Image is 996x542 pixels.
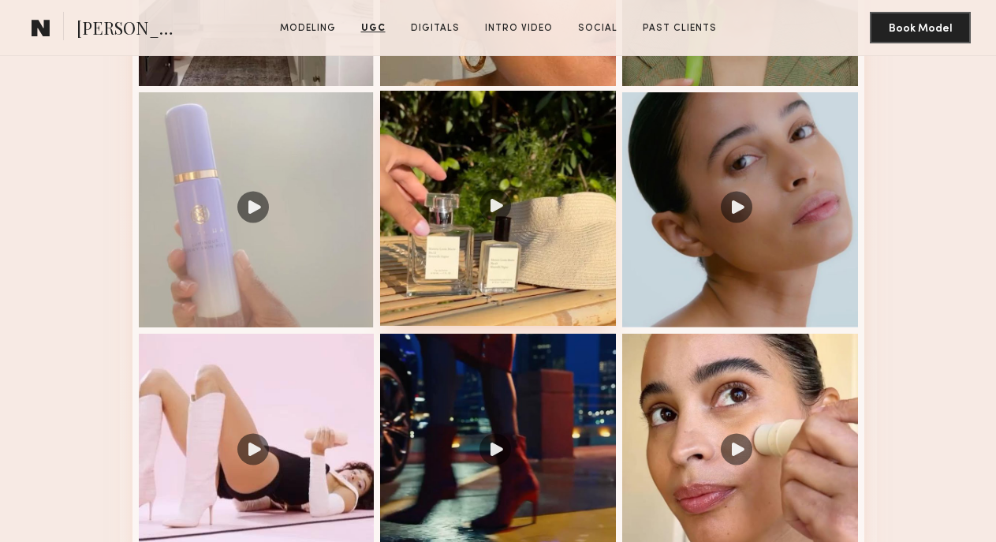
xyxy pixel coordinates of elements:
a: UGC [355,21,392,36]
a: Social [572,21,624,36]
a: Intro Video [479,21,559,36]
a: Past Clients [636,21,723,36]
button: Book Model [870,12,971,43]
a: Digitals [405,21,466,36]
a: Book Model [870,21,971,34]
a: Modeling [274,21,342,36]
span: [PERSON_NAME] [76,16,186,43]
